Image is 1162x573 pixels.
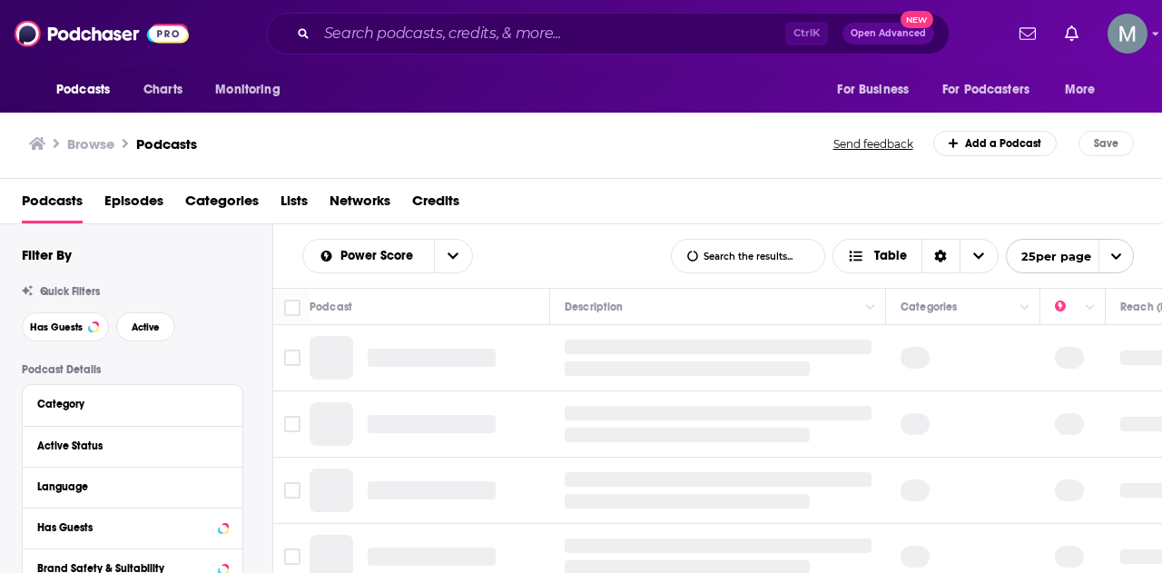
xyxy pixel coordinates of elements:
span: More [1065,77,1096,103]
span: Toggle select row [284,350,300,366]
span: Ctrl K [785,22,828,45]
button: open menu [434,240,472,272]
button: open menu [202,73,303,107]
span: Power Score [340,250,419,262]
a: Show notifications dropdown [1058,18,1086,49]
button: open menu [931,73,1056,107]
a: Add a Podcast [933,131,1058,156]
span: Open Advanced [851,29,926,38]
span: Has Guests [30,322,83,332]
div: Categories [901,296,957,318]
img: User Profile [1108,14,1147,54]
span: 25 per page [1007,242,1091,271]
a: Show notifications dropdown [1012,18,1043,49]
div: Podcast [310,296,352,318]
span: Logged in as mgreen [1108,14,1147,54]
button: open menu [1006,239,1134,273]
span: Table [874,250,907,262]
a: Episodes [104,186,163,223]
a: Podcasts [22,186,83,223]
span: For Podcasters [942,77,1029,103]
button: Has Guests [37,516,228,538]
button: Active [116,312,175,341]
a: Credits [412,186,459,223]
div: Language [37,480,216,493]
button: Save [1078,131,1134,156]
a: Podcasts [136,135,197,153]
a: Categories [185,186,259,223]
div: Active Status [37,440,216,452]
input: Search podcasts, credits, & more... [317,19,785,48]
span: Quick Filters [40,285,100,298]
button: open menu [303,250,434,262]
a: Networks [330,186,390,223]
button: open menu [824,73,931,107]
a: Charts [132,73,193,107]
button: Send feedback [828,136,919,152]
div: Search podcasts, credits, & more... [267,13,950,54]
h2: Choose List sort [302,239,473,273]
button: open menu [1052,73,1118,107]
h3: Browse [67,135,114,153]
button: Open AdvancedNew [842,23,934,44]
span: Charts [143,77,182,103]
button: Column Actions [1014,297,1036,319]
button: Has Guests [22,312,109,341]
button: open menu [44,73,133,107]
span: Toggle select row [284,548,300,565]
button: Column Actions [860,297,881,319]
span: Monitoring [215,77,280,103]
button: Active Status [37,434,228,457]
button: Show profile menu [1108,14,1147,54]
span: Toggle select row [284,416,300,432]
div: Category [37,398,216,410]
div: Description [565,296,623,318]
img: Podchaser - Follow, Share and Rate Podcasts [15,16,189,51]
button: Category [37,392,228,415]
div: Has Guests [37,521,212,534]
p: Podcast Details [22,363,243,376]
div: Sort Direction [921,240,960,272]
span: Active [132,322,160,332]
a: Lists [281,186,308,223]
span: Podcasts [56,77,110,103]
button: Choose View [832,239,999,273]
h2: Filter By [22,246,72,263]
span: Toggle select row [284,482,300,499]
span: For Business [837,77,909,103]
button: Column Actions [1079,297,1101,319]
button: Language [37,475,228,498]
span: New [901,11,933,28]
div: Power Score [1055,296,1080,318]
